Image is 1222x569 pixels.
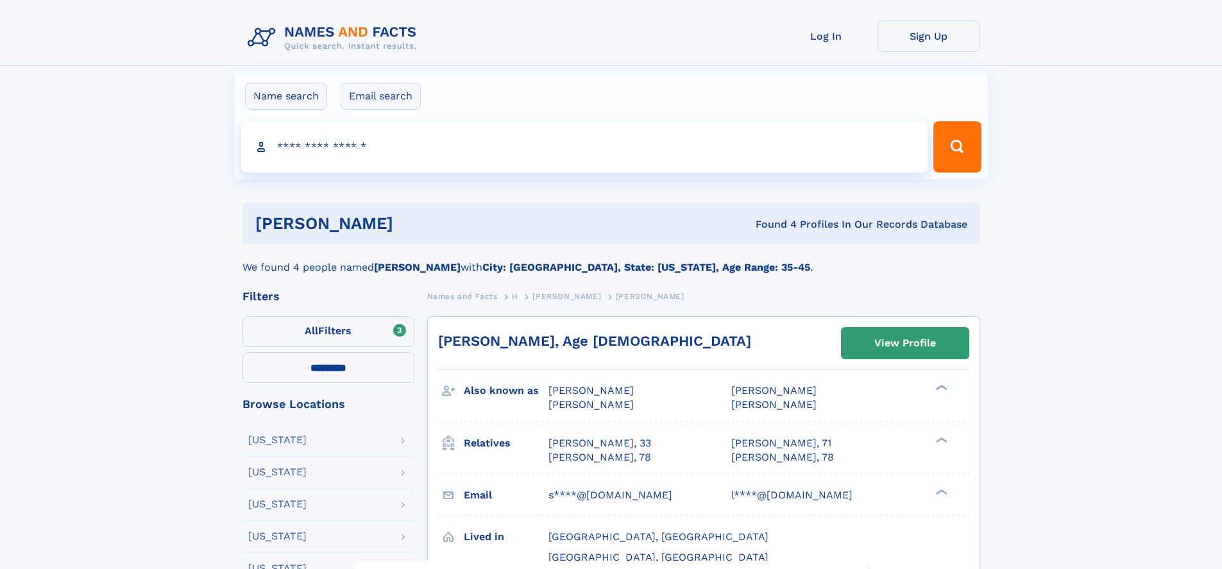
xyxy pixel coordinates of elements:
[341,83,421,110] label: Email search
[775,21,878,52] a: Log In
[933,384,948,392] div: ❯
[933,436,948,444] div: ❯
[245,83,327,110] label: Name search
[512,292,518,301] span: H
[532,292,601,301] span: [PERSON_NAME]
[248,435,307,445] div: [US_STATE]
[731,436,831,450] a: [PERSON_NAME], 71
[242,398,414,410] div: Browse Locations
[464,484,548,506] h3: Email
[438,333,751,349] a: [PERSON_NAME], Age [DEMOGRAPHIC_DATA]
[242,291,414,302] div: Filters
[548,398,634,411] span: [PERSON_NAME]
[242,244,980,275] div: We found 4 people named with .
[731,398,817,411] span: [PERSON_NAME]
[512,288,518,304] a: H
[616,292,684,301] span: [PERSON_NAME]
[874,328,936,358] div: View Profile
[548,531,768,543] span: [GEOGRAPHIC_DATA], [GEOGRAPHIC_DATA]
[464,432,548,454] h3: Relatives
[241,121,928,173] input: search input
[548,450,651,464] a: [PERSON_NAME], 78
[374,261,461,273] b: [PERSON_NAME]
[731,384,817,396] span: [PERSON_NAME]
[248,531,307,541] div: [US_STATE]
[482,261,810,273] b: City: [GEOGRAPHIC_DATA], State: [US_STATE], Age Range: 35-45
[464,526,548,548] h3: Lived in
[548,551,768,563] span: [GEOGRAPHIC_DATA], [GEOGRAPHIC_DATA]
[248,467,307,477] div: [US_STATE]
[255,216,575,232] h1: [PERSON_NAME]
[427,288,498,304] a: Names and Facts
[242,316,414,347] label: Filters
[574,217,967,232] div: Found 4 Profiles In Our Records Database
[933,488,948,496] div: ❯
[548,384,634,396] span: [PERSON_NAME]
[464,380,548,402] h3: Also known as
[305,325,318,337] span: All
[878,21,980,52] a: Sign Up
[731,450,834,464] a: [PERSON_NAME], 78
[532,288,601,304] a: [PERSON_NAME]
[933,121,981,173] button: Search Button
[242,21,427,55] img: Logo Names and Facts
[548,436,651,450] a: [PERSON_NAME], 33
[842,328,969,359] a: View Profile
[248,499,307,509] div: [US_STATE]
